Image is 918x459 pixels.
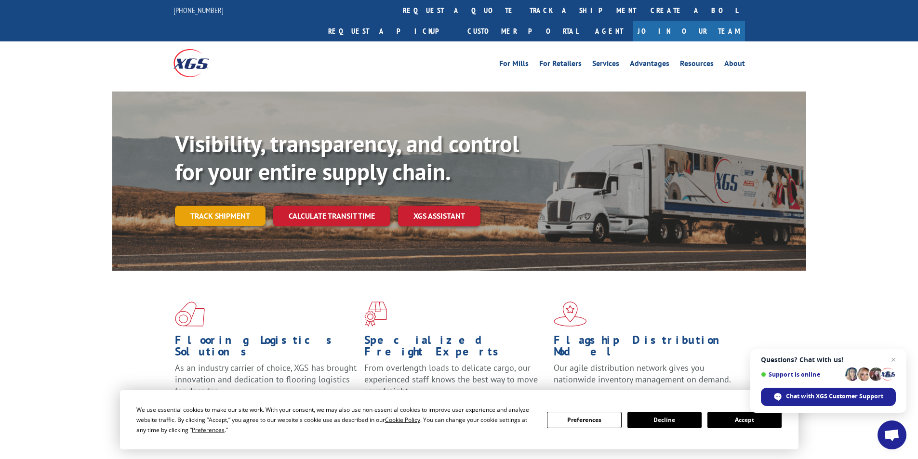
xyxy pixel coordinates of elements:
a: Request a pickup [321,21,460,41]
img: xgs-icon-total-supply-chain-intelligence-red [175,302,205,327]
h1: Flooring Logistics Solutions [175,334,357,362]
a: For Retailers [539,60,582,70]
h1: Flagship Distribution Model [554,334,736,362]
div: Open chat [878,420,906,449]
button: Preferences [547,412,621,428]
span: Close chat [888,354,899,366]
div: Chat with XGS Customer Support [761,388,896,406]
span: Preferences [192,426,225,434]
a: Join Our Team [633,21,745,41]
a: [PHONE_NUMBER] [173,5,224,15]
a: Advantages [630,60,669,70]
span: Support is online [761,371,842,378]
a: Customer Portal [460,21,585,41]
a: Agent [585,21,633,41]
span: Our agile distribution network gives you nationwide inventory management on demand. [554,362,731,385]
img: xgs-icon-flagship-distribution-model-red [554,302,587,327]
b: Visibility, transparency, and control for your entire supply chain. [175,129,519,186]
p: From overlength loads to delicate cargo, our experienced staff knows the best way to move your fr... [364,362,546,405]
img: xgs-icon-focused-on-flooring-red [364,302,387,327]
a: Services [592,60,619,70]
div: We use essential cookies to make our site work. With your consent, we may also use non-essential ... [136,405,535,435]
button: Accept [707,412,782,428]
h1: Specialized Freight Experts [364,334,546,362]
a: Track shipment [175,206,266,226]
span: Questions? Chat with us! [761,356,896,364]
a: Resources [680,60,714,70]
span: Chat with XGS Customer Support [786,392,883,401]
div: Cookie Consent Prompt [120,390,798,449]
button: Decline [627,412,702,428]
a: XGS ASSISTANT [398,206,480,226]
a: For Mills [499,60,529,70]
span: As an industry carrier of choice, XGS has brought innovation and dedication to flooring logistics... [175,362,357,396]
span: Cookie Policy [385,416,420,424]
a: Calculate transit time [273,206,390,226]
a: About [724,60,745,70]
